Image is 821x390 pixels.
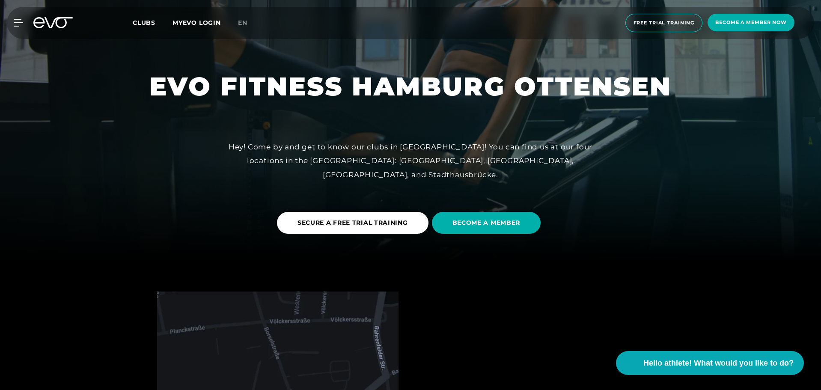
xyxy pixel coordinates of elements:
[238,19,247,27] font: en
[133,18,173,27] a: Clubs
[173,19,221,27] a: MYEVO LOGIN
[452,219,521,226] font: BECOME A MEMBER
[277,205,432,240] a: SECURE A FREE TRIAL TRAINING
[715,19,787,25] font: Become a member now
[623,14,705,32] a: Free trial training
[149,71,672,102] font: EVO FITNESS HAMBURG OTTENSEN
[229,143,592,179] font: Hey! Come by and get to know our clubs in [GEOGRAPHIC_DATA]! You can find us at our four location...
[432,205,544,240] a: BECOME A MEMBER
[133,19,155,27] font: Clubs
[643,359,794,367] font: Hello athlete! What would you like to do?
[634,20,695,26] font: Free trial training
[238,18,258,28] a: en
[705,14,797,32] a: Become a member now
[297,219,408,226] font: SECURE A FREE TRIAL TRAINING
[616,351,804,375] button: Hello athlete! What would you like to do?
